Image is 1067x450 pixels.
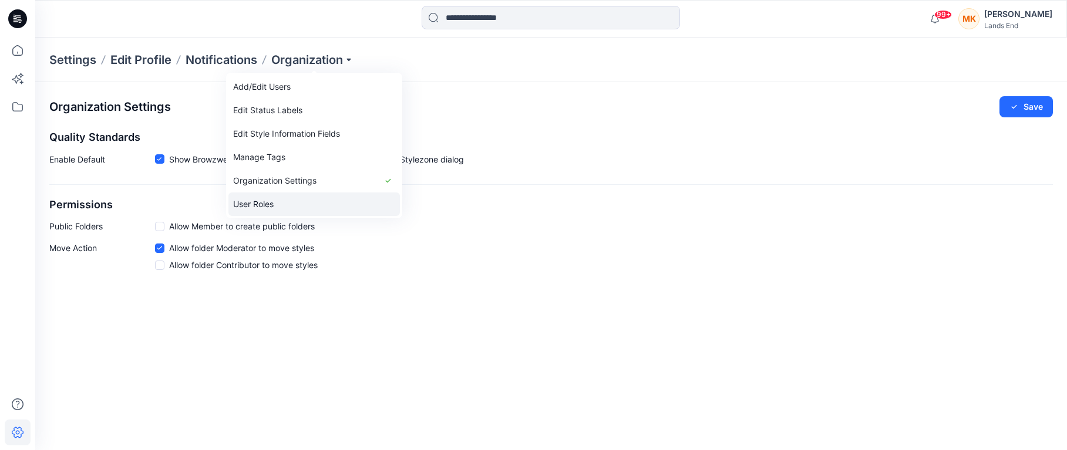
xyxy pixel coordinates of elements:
[49,153,155,170] p: Enable Default
[228,169,400,192] a: Organization Settings
[958,8,980,29] div: MK
[228,192,400,216] a: User Roles
[169,153,464,165] span: Show Browzwear’s default quality standards in the Share to Stylezone dialog
[228,146,400,169] a: Manage Tags
[934,10,952,19] span: 99+
[169,220,315,232] span: Allow Member to create public folders
[169,242,314,254] span: Allow folder Moderator to move styles
[49,131,1053,144] h2: Quality Standards
[49,242,155,276] p: Move Action
[984,21,1052,30] div: Lands End
[228,122,400,146] a: Edit Style Information Fields
[228,75,400,99] a: Add/Edit Users
[186,52,257,68] a: Notifications
[49,100,171,114] h2: Organization Settings
[999,96,1053,117] button: Save
[49,52,96,68] p: Settings
[110,52,171,68] a: Edit Profile
[49,220,155,232] p: Public Folders
[228,99,400,122] a: Edit Status Labels
[49,199,1053,211] h2: Permissions
[984,7,1052,21] div: [PERSON_NAME]
[169,259,318,271] span: Allow folder Contributor to move styles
